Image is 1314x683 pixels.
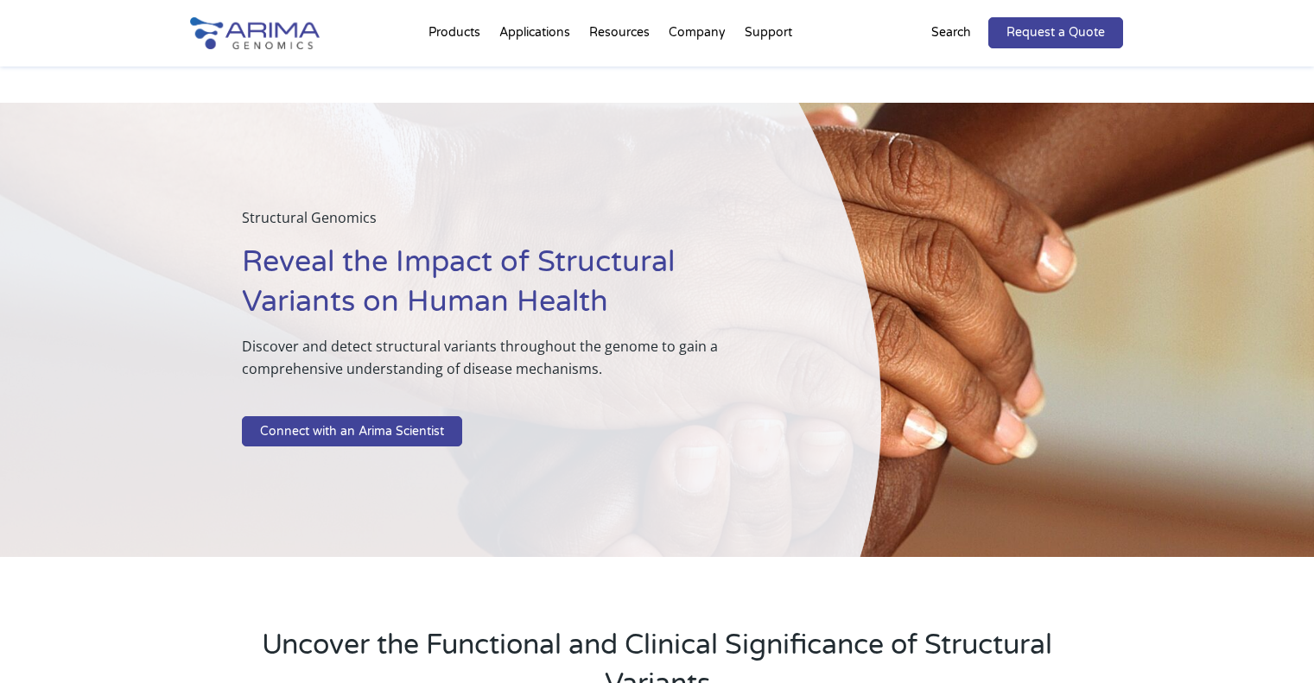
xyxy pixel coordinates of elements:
[190,17,320,49] img: Arima-Genomics-logo
[242,416,462,447] a: Connect with an Arima Scientist
[988,17,1123,48] a: Request a Quote
[931,22,971,44] p: Search
[242,335,795,394] p: Discover and detect structural variants throughout the genome to gain a comprehensive understandi...
[242,243,795,335] h1: Reveal the Impact of Structural Variants on Human Health
[242,206,795,243] p: Structural Genomics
